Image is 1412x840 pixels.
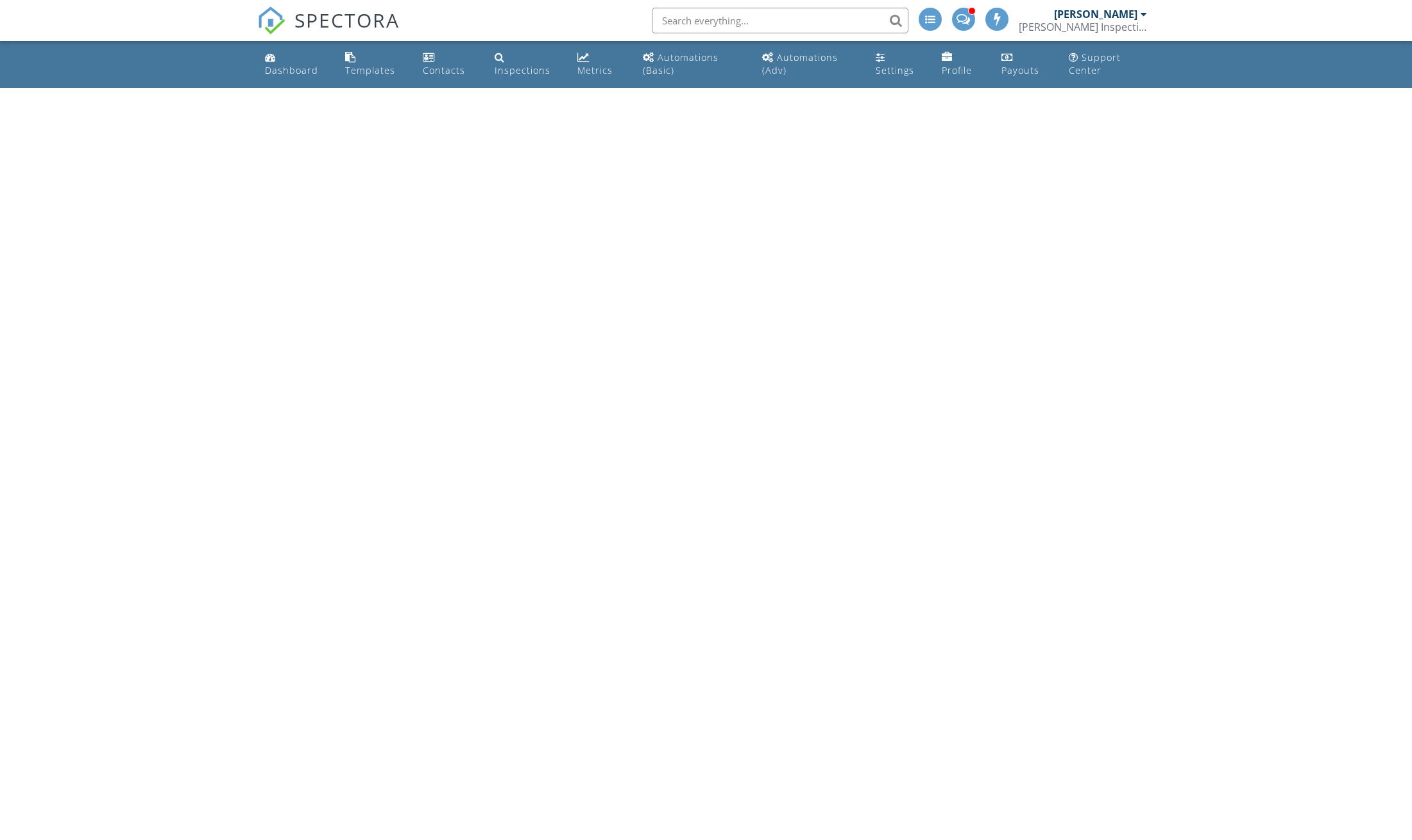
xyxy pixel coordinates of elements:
[489,46,561,83] a: Inspections
[265,64,318,76] div: Dashboard
[942,64,972,76] div: Profile
[1019,21,1147,33] div: Bartnicki Inspections, 9439-9045 Quebec Inc.
[996,46,1053,83] a: Payouts
[652,8,908,33] input: Search everything...
[638,46,747,83] a: Automations (Basic)
[762,51,838,76] div: Automations (Adv)
[937,46,986,83] a: Company Profile
[643,51,719,76] div: Automations (Basic)
[1069,51,1121,76] div: Support Center
[577,64,613,76] div: Metrics
[1001,64,1039,76] div: Payouts
[418,46,479,83] a: Contacts
[340,46,407,83] a: Templates
[1064,46,1153,83] a: Support Center
[1054,8,1137,21] div: [PERSON_NAME]
[257,6,285,35] img: The Best Home Inspection Software - Spectora
[260,46,330,83] a: Dashboard
[257,17,400,44] a: SPECTORA
[876,64,914,76] div: Settings
[345,64,395,76] div: Templates
[294,6,400,33] span: SPECTORA
[757,46,860,83] a: Automations (Advanced)
[423,64,465,76] div: Contacts
[572,46,627,83] a: Metrics
[871,46,926,83] a: Settings
[495,64,550,76] div: Inspections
